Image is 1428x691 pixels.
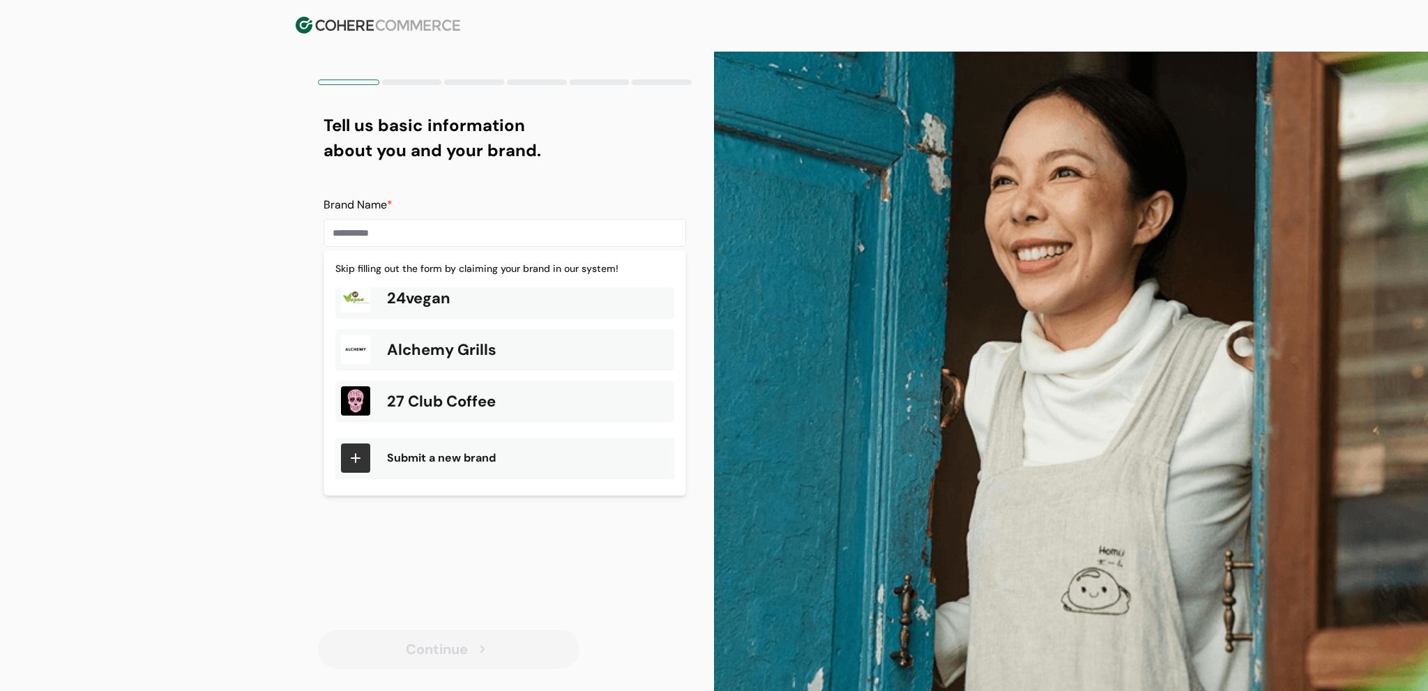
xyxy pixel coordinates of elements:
p: 24vegan [387,287,450,310]
p: Skip filling out the form by claiming your brand in our system! [335,261,674,276]
p: 27 Club Coffee [387,390,496,413]
p: Submit a new brand [387,450,496,466]
label: Brand Name [324,197,393,212]
button: Continue [318,630,579,669]
h1: Tell us basic information about you and your brand. [324,113,545,163]
p: Alchemy Grills [387,338,496,361]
